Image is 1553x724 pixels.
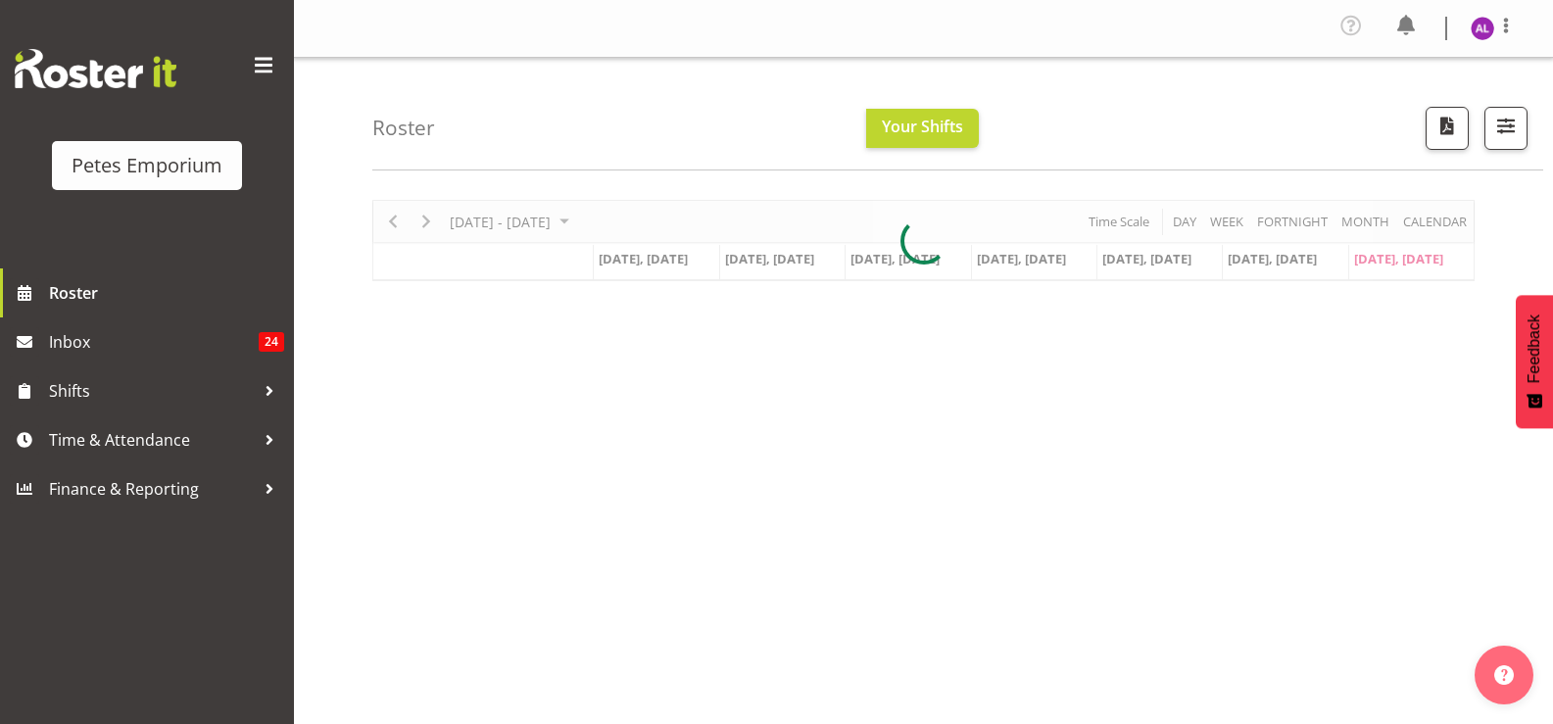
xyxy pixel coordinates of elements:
span: Shifts [49,376,255,406]
button: Feedback - Show survey [1516,295,1553,428]
h4: Roster [372,117,435,139]
button: Your Shifts [866,109,979,148]
span: Time & Attendance [49,425,255,455]
span: Feedback [1526,314,1543,383]
img: abigail-lane11345.jpg [1471,17,1494,40]
img: help-xxl-2.png [1494,665,1514,685]
span: Finance & Reporting [49,474,255,504]
div: Petes Emporium [72,151,222,180]
span: Roster [49,278,284,308]
span: Inbox [49,327,259,357]
img: Rosterit website logo [15,49,176,88]
span: 24 [259,332,284,352]
button: Filter Shifts [1484,107,1528,150]
button: Download a PDF of the roster according to the set date range. [1426,107,1469,150]
span: Your Shifts [882,116,963,137]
